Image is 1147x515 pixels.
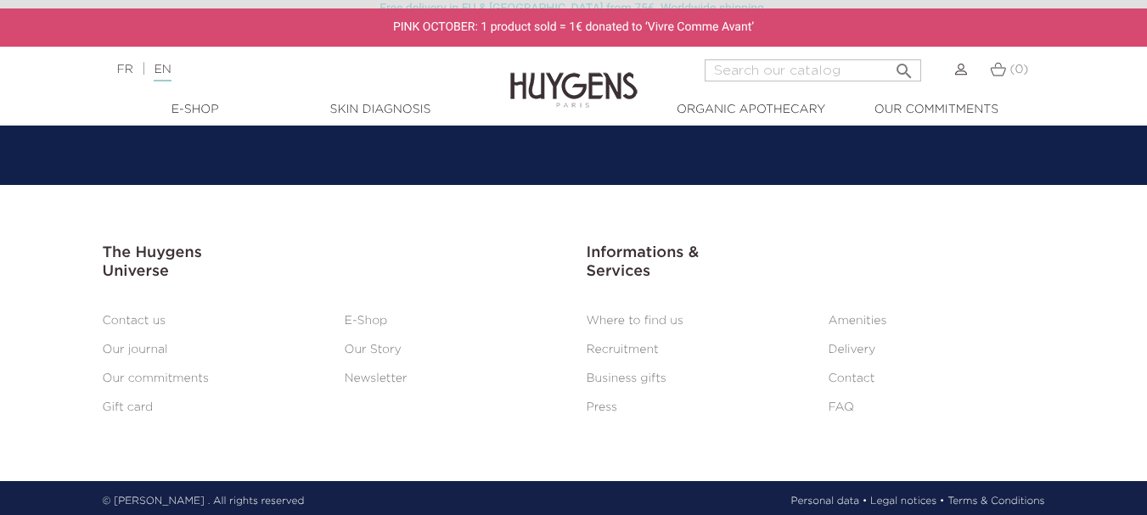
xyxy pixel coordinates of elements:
[587,372,666,384] a: Business gifts
[109,59,465,80] div: |
[829,401,854,413] a: FAQ
[103,315,166,327] a: Contact us
[345,344,402,355] a: Our Story
[889,54,919,77] button: 
[103,372,209,384] a: Our commitments
[829,315,887,327] a: Amenities
[587,244,1045,281] h3: Informations & Services
[852,101,1021,119] a: Our commitments
[829,344,876,355] a: Delivery
[947,494,1044,509] a: Terms & Conditions
[587,401,618,413] a: Press
[345,315,388,327] a: E-Shop
[103,344,168,355] a: Our journal
[666,101,836,119] a: Organic Apothecary
[791,494,868,509] a: Personal data •
[295,101,465,119] a: Skin Diagnosis
[103,401,154,413] a: Gift card
[587,344,659,355] a: Recruitment
[1009,64,1028,76] span: (0)
[117,64,133,76] a: FR
[587,315,683,327] a: Where to find us
[154,64,171,81] a: EN
[894,56,914,76] i: 
[110,101,280,119] a: E-Shop
[103,244,561,281] h3: The Huygens Universe
[103,494,305,509] p: © [PERSON_NAME] . All rights reserved
[510,45,638,110] img: Huygens
[705,59,921,81] input: Search
[870,494,944,509] a: Legal notices •
[829,372,875,384] a: Contact
[345,372,408,384] a: Newsletter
